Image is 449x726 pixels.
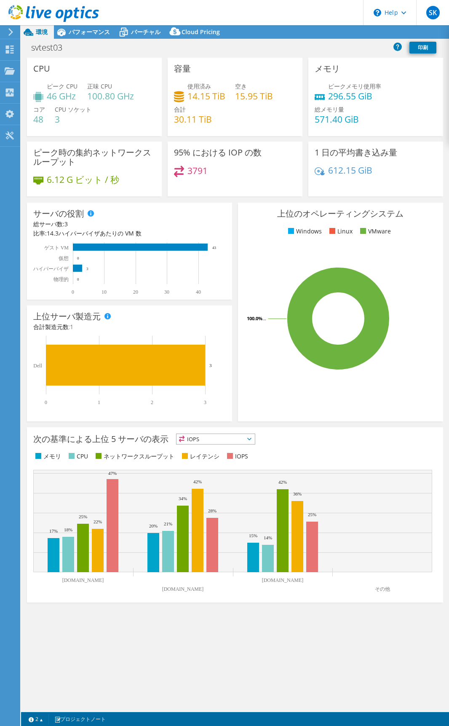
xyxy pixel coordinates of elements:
[86,267,88,271] text: 3
[212,246,216,250] text: 43
[47,82,78,90] span: ピーク CPU
[33,64,50,73] h3: CPU
[33,209,84,218] h3: サーバの役割
[64,220,68,228] span: 3
[47,175,119,184] h4: 6.12 G ビット / 秒
[149,523,158,528] text: 20%
[374,9,381,16] svg: \n
[33,363,42,369] text: Dell
[69,28,110,36] span: パフォーマンス
[33,105,45,113] span: コア
[77,277,79,281] text: 0
[209,363,212,368] text: 3
[174,115,212,124] h4: 30.11 TiB
[67,452,88,461] li: CPU
[187,91,225,101] h4: 14.15 TiB
[328,91,381,101] h4: 296.55 GiB
[235,82,247,90] span: 空き
[262,315,266,321] tspan: ...
[45,399,47,405] text: 0
[79,514,87,519] text: 25%
[133,289,138,295] text: 20
[179,496,187,501] text: 34%
[308,512,316,517] text: 25%
[426,6,440,19] span: SK
[49,528,58,533] text: 17%
[87,91,134,101] h4: 100.80 GHz
[33,229,226,238] div: 比率: ハイパーバイザあたりの VM 数
[375,586,390,592] text: その他
[27,43,75,52] h1: svtest03
[315,105,344,113] span: 総メモリ量
[55,115,91,124] h4: 3
[328,166,372,175] h4: 612.15 GiB
[208,508,216,513] text: 28%
[174,148,262,157] h3: 95% における IOP の数
[33,322,226,332] h4: 合計製造元数:
[33,266,69,272] text: ハイパーバイザ
[72,289,74,295] text: 0
[33,312,101,321] h3: 上位サーバ製造元
[180,452,219,461] li: レイテンシ
[247,315,262,321] tspan: 100.0%
[94,452,174,461] li: ネットワークスループット
[48,714,112,724] a: プロジェクトノート
[293,491,302,496] text: 36%
[77,256,79,260] text: 0
[47,229,59,237] span: 14.3
[204,399,206,405] text: 3
[249,533,257,538] text: 15%
[98,399,100,405] text: 1
[164,289,169,295] text: 30
[182,28,220,36] span: Cloud Pricing
[176,434,255,444] span: IOPS
[33,220,129,229] div: 総サーバ数:
[244,209,437,218] h3: 上位のオペレーティングシステム
[235,91,273,101] h4: 15.95 TiB
[33,452,61,461] li: メモリ
[33,115,45,124] h4: 48
[187,166,208,175] h4: 3791
[58,255,69,261] text: 仮想
[62,577,104,583] text: [DOMAIN_NAME]
[174,64,191,73] h3: 容量
[225,452,248,461] li: IOPS
[162,586,204,592] text: [DOMAIN_NAME]
[53,276,69,282] text: 物理的
[193,479,202,484] text: 42%
[315,64,340,73] h3: メモリ
[315,148,397,157] h3: 1 日の平均書き込み量
[278,480,287,485] text: 42%
[262,577,304,583] text: [DOMAIN_NAME]
[33,148,155,166] h3: ピーク時の集約ネットワークスループット
[358,227,391,236] li: VMware
[87,82,112,90] span: 正味 CPU
[102,289,107,295] text: 10
[131,28,160,36] span: バーチャル
[70,323,73,331] span: 1
[196,289,201,295] text: 40
[94,519,102,524] text: 22%
[44,245,69,251] text: ゲスト VM
[64,527,72,532] text: 18%
[164,521,172,526] text: 21%
[327,227,353,236] li: Linux
[409,42,436,54] a: 印刷
[286,227,322,236] li: Windows
[187,82,211,90] span: 使用済み
[36,28,48,36] span: 環境
[47,91,78,101] h4: 46 GHz
[55,105,91,113] span: CPU ソケット
[108,471,117,476] text: 47%
[23,714,49,724] a: 2
[264,535,272,540] text: 14%
[328,82,381,90] span: ピークメモリ使用率
[174,105,186,113] span: 合計
[315,115,359,124] h4: 571.40 GiB
[151,399,153,405] text: 2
